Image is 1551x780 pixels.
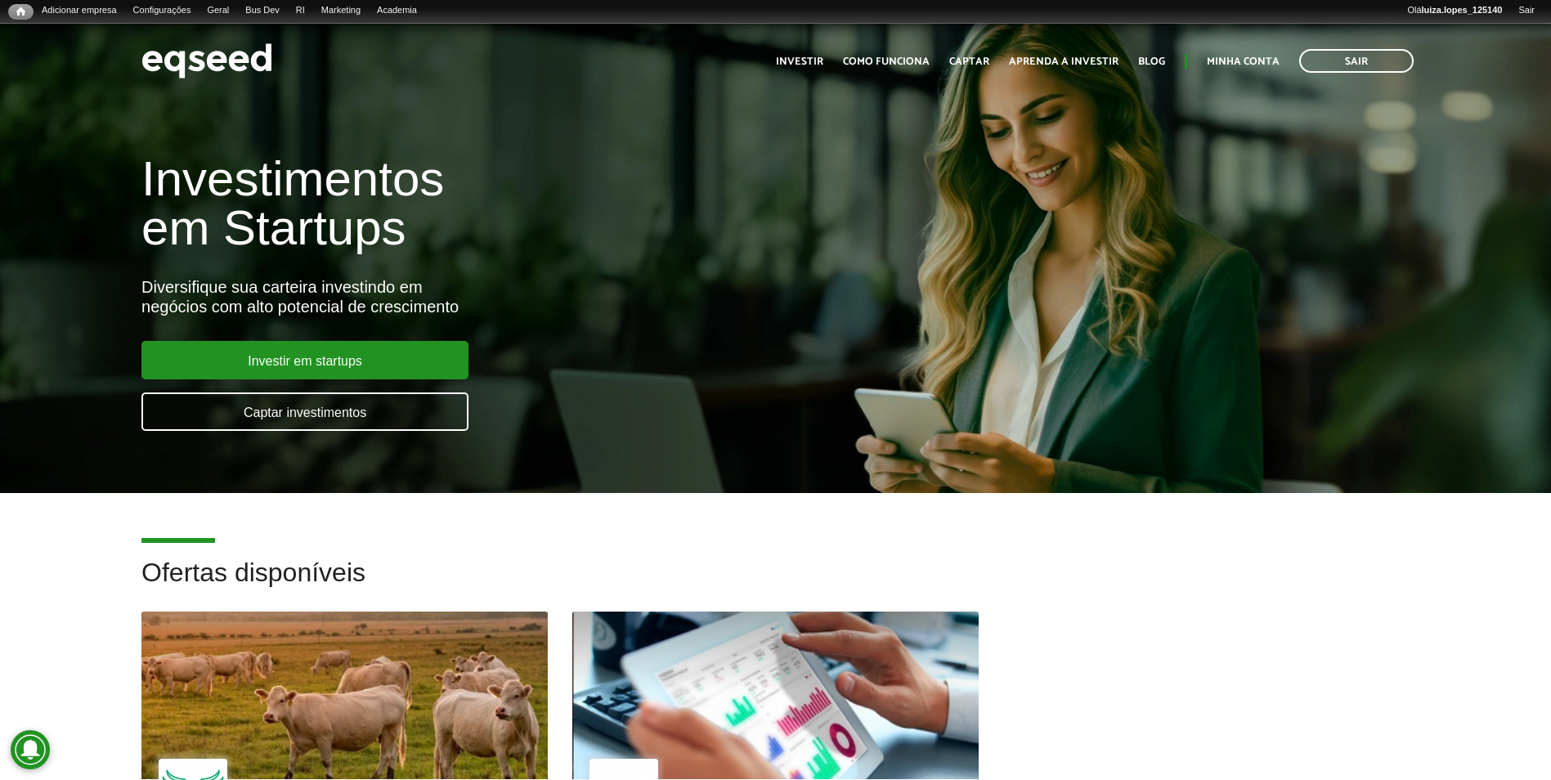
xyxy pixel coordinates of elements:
a: Academia [369,4,425,17]
span: Início [16,6,25,17]
a: RI [288,4,313,17]
a: Início [8,4,34,20]
a: Adicionar empresa [34,4,125,17]
a: Configurações [125,4,199,17]
h2: Ofertas disponíveis [141,558,1410,612]
a: Captar [949,56,989,67]
a: Bus Dev [237,4,288,17]
a: Aprenda a investir [1009,56,1118,67]
img: EqSeed [141,39,272,83]
a: Geral [199,4,237,17]
h1: Investimentos em Startups [141,155,893,253]
a: Investir em startups [141,341,468,379]
strong: luiza.lopes_125140 [1422,5,1503,15]
a: Minha conta [1207,56,1280,67]
a: Sair [1299,49,1414,73]
a: Blog [1138,56,1165,67]
div: Diversifique sua carteira investindo em negócios com alto potencial de crescimento [141,277,893,316]
a: Oláluiza.lopes_125140 [1399,4,1510,17]
a: Captar investimentos [141,392,468,431]
a: Investir [776,56,823,67]
a: Marketing [313,4,369,17]
a: Como funciona [843,56,930,67]
a: Sair [1510,4,1543,17]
